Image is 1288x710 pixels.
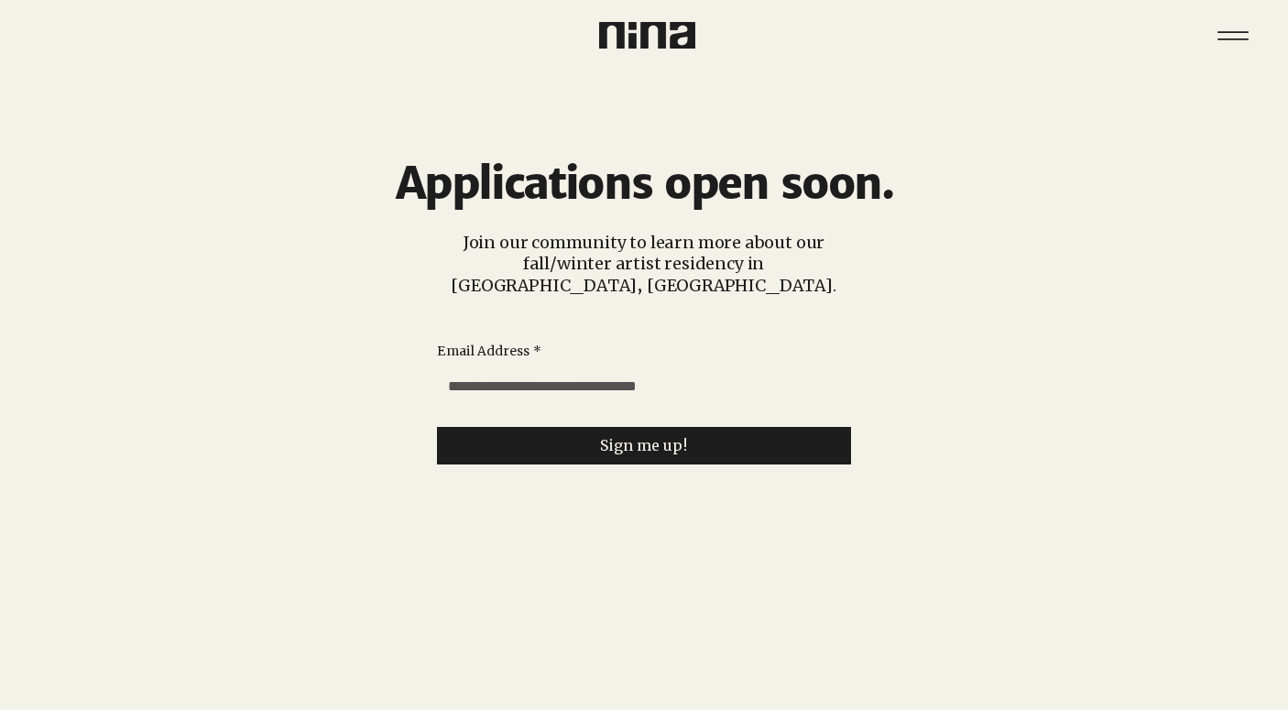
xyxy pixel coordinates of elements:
[1205,7,1261,63] button: Menu
[1205,7,1261,63] nav: Site
[599,22,695,49] img: Nina Logo CMYK_Charcoal.png
[436,232,851,296] p: Join our community to learn more about our fall/winter artist residency in [GEOGRAPHIC_DATA], [GE...
[437,427,851,464] button: Sign me up!
[437,368,840,405] input: Email Address
[195,158,1093,210] h3: Applications open soon.
[437,343,851,464] form: Newsletter Signup
[437,343,541,361] label: Email Address
[600,437,688,454] span: Sign me up!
